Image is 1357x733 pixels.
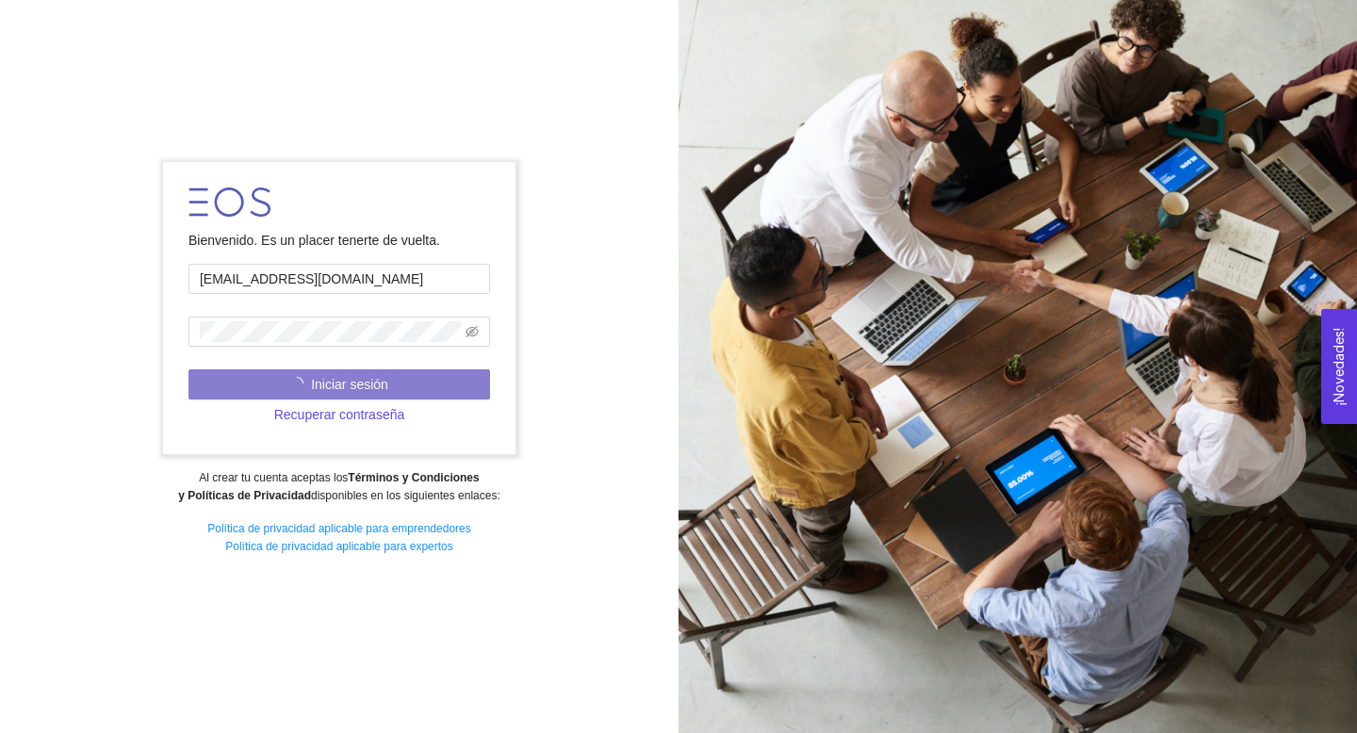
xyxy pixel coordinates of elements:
[1321,309,1357,424] button: Open Feedback Widget
[466,325,479,338] span: eye-invisible
[225,540,452,553] a: Política de privacidad aplicable para expertos
[188,230,490,251] div: Bienvenido. Es un placer tenerte de vuelta.
[188,264,490,294] input: Correo electrónico
[12,469,665,505] div: Al crear tu cuenta aceptas los disponibles en los siguientes enlaces:
[188,187,270,217] img: LOGO
[188,399,490,430] button: Recuperar contraseña
[274,404,405,425] span: Recuperar contraseña
[207,522,471,535] a: Política de privacidad aplicable para emprendedores
[311,374,388,395] span: Iniciar sesión
[188,369,490,399] button: Iniciar sesión
[188,407,490,422] a: Recuperar contraseña
[178,471,479,502] strong: Términos y Condiciones y Políticas de Privacidad
[290,377,311,390] span: loading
